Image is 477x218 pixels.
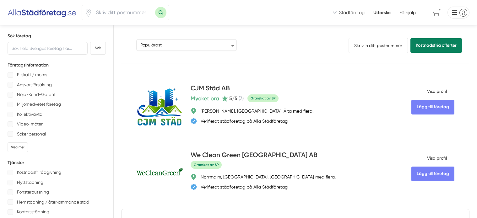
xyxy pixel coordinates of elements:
[339,9,365,16] span: Städföretag
[239,95,244,101] span: ( 3 )
[411,100,454,114] : Lägg till företag
[229,95,237,101] span: 5 /5
[8,142,28,152] div: Visa mer
[8,42,88,55] input: Sök hela Sveriges företag här...
[201,118,288,124] div: Verifierat städföretag på Alla Städföretag
[17,168,61,176] p: Kostnadsfri rådgivning
[399,9,416,16] span: Få hjälp
[201,108,313,114] div: [PERSON_NAME], [GEOGRAPHIC_DATA], Älta med flera.
[411,150,447,167] span: Visa profil
[17,81,52,89] p: Ansvarsförsäkring
[17,178,43,186] p: Flyttstädning
[90,42,106,55] button: Sök
[247,94,279,102] span: Granskat av SP
[8,62,106,68] h5: Företagsinformation
[17,188,49,196] p: Fönsterputsning
[191,83,230,94] h4: CJM Städ AB
[136,168,183,176] img: We Clean Green Sweden AB
[84,9,92,17] span: Klicka för att använda din position.
[17,208,49,216] p: Kontorsstädning
[136,83,183,130] img: CJM Städ AB
[17,100,61,108] p: Miljömedvetet företag
[92,5,155,20] input: Skriv ditt postnummer
[373,9,391,16] a: Utforska
[17,91,57,98] p: Nöjd-Kund-Garanti
[155,7,166,18] button: Sök med postnummer
[191,150,317,161] h4: We Clean Green [GEOGRAPHIC_DATA] AB
[17,71,47,79] p: F-skatt / moms
[8,160,106,166] h5: Tjänster
[17,198,89,206] p: Hemstädning / återkommande städ
[428,7,445,18] span: navigation-cart
[201,174,336,180] div: Norrmalm, [GEOGRAPHIC_DATA], [GEOGRAPHIC_DATA] med flera.
[17,120,44,128] p: Video-möten
[411,167,454,181] : Lägg till företag
[411,83,447,100] span: Visa profil
[17,110,43,118] p: Kollektivavtal
[8,8,77,18] img: Alla Städföretag
[191,94,219,103] span: Mycket bra
[191,161,222,169] span: Granskat av SP
[84,9,92,17] svg: Pin / Karta
[349,38,408,53] a: Skriv in ditt postnummer
[8,33,106,39] h5: Sök företag
[201,184,288,190] div: Verifierat städföretag på Alla Städföretag
[17,130,46,138] p: Söker personal
[410,38,462,53] a: Kostnadsfria offerter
